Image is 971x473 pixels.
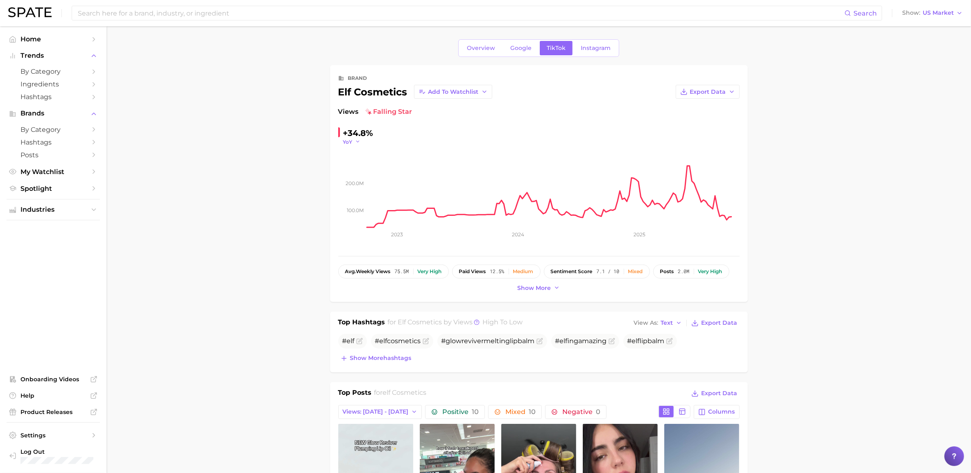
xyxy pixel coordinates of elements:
a: by Category [7,123,100,136]
a: Help [7,389,100,402]
button: Export Data [689,317,739,329]
span: by Category [20,126,86,134]
span: Export Data [702,390,738,397]
button: Columns [694,405,739,419]
a: Hashtags [7,136,100,149]
button: posts2.0mVery high [653,265,729,278]
span: Help [20,392,86,399]
span: Onboarding Videos [20,376,86,383]
div: Very high [698,269,722,274]
span: Log Out [20,448,97,455]
img: falling star [365,109,372,115]
span: Positive [442,409,479,415]
h2: for by Views [387,317,523,329]
span: 10 [529,408,536,416]
span: Brands [20,110,86,117]
span: elf cosmetics [398,318,442,326]
button: paid views12.5%Medium [452,265,541,278]
span: elf [347,337,355,345]
a: TikTok [540,41,573,55]
tspan: 100.0m [347,207,364,213]
a: Instagram [574,41,618,55]
button: Export Data [676,85,740,99]
button: Views: [DATE] - [DATE] [338,405,422,419]
span: View As [634,321,659,325]
span: 10 [472,408,479,416]
tspan: 2025 [634,231,645,238]
span: Add to Watchlist [428,88,479,95]
img: SPATE [8,7,52,17]
span: Ingredients [20,80,86,88]
span: Export Data [690,88,726,95]
span: Home [20,35,86,43]
span: weekly views [345,269,391,274]
span: Overview [467,45,495,52]
div: brand [348,73,367,83]
span: posts [660,269,674,274]
a: Spotlight [7,182,100,195]
span: Settings [20,432,86,439]
button: Add to Watchlist [414,85,492,99]
button: ShowUS Market [900,8,965,18]
div: Very high [418,269,442,274]
a: Product Releases [7,406,100,418]
span: TikTok [547,45,566,52]
a: Ingredients [7,78,100,91]
span: high to low [482,318,523,326]
span: 12.5% [490,269,505,274]
span: falling star [365,107,412,117]
h2: for [374,388,426,400]
div: elf cosmetics [338,85,492,99]
span: 75.5m [395,269,409,274]
span: 2.0m [678,269,690,274]
span: Product Releases [20,408,86,416]
button: View AsText [632,318,684,328]
a: Posts [7,149,100,161]
span: sentiment score [551,269,593,274]
span: Negative [562,409,600,415]
h1: Top Hashtags [338,317,385,329]
span: Instagram [581,45,611,52]
input: Search here for a brand, industry, or ingredient [77,6,844,20]
span: Hashtags [20,138,86,146]
span: Show more [518,285,551,292]
span: elf cosmetics [383,389,426,396]
button: avg.weekly views75.5mVery high [338,265,449,278]
button: Industries [7,204,100,216]
button: Flag as miscategorized or irrelevant [666,338,673,344]
a: My Watchlist [7,165,100,178]
button: Export Data [689,388,739,399]
span: # lipbalm [627,337,665,345]
span: elf [560,337,570,345]
button: Flag as miscategorized or irrelevant [609,338,615,344]
span: elf [380,337,387,345]
span: Views: [DATE] - [DATE] [343,408,409,415]
button: Flag as miscategorized or irrelevant [536,338,543,344]
a: by Category [7,65,100,78]
tspan: 2024 [512,231,524,238]
a: Google [503,41,539,55]
span: 0 [596,408,600,416]
button: Show more [516,283,562,294]
span: YoY [343,138,353,145]
span: Show more hashtags [350,355,412,362]
span: Posts [20,151,86,159]
span: Trends [20,52,86,59]
div: Mixed [628,269,643,274]
span: paid views [459,269,486,274]
a: Settings [7,429,100,441]
a: Onboarding Videos [7,373,100,385]
button: Brands [7,107,100,120]
a: Home [7,33,100,45]
span: 7.1 / 10 [597,269,620,274]
span: Hashtags [20,93,86,101]
h1: Top Posts [338,388,372,400]
button: Show morehashtags [338,353,414,364]
abbr: average [345,268,356,274]
span: cosmetics [387,337,421,345]
div: Medium [513,269,534,274]
span: Spotlight [20,185,86,192]
a: Hashtags [7,91,100,103]
span: Text [661,321,673,325]
button: Flag as miscategorized or irrelevant [423,338,429,344]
